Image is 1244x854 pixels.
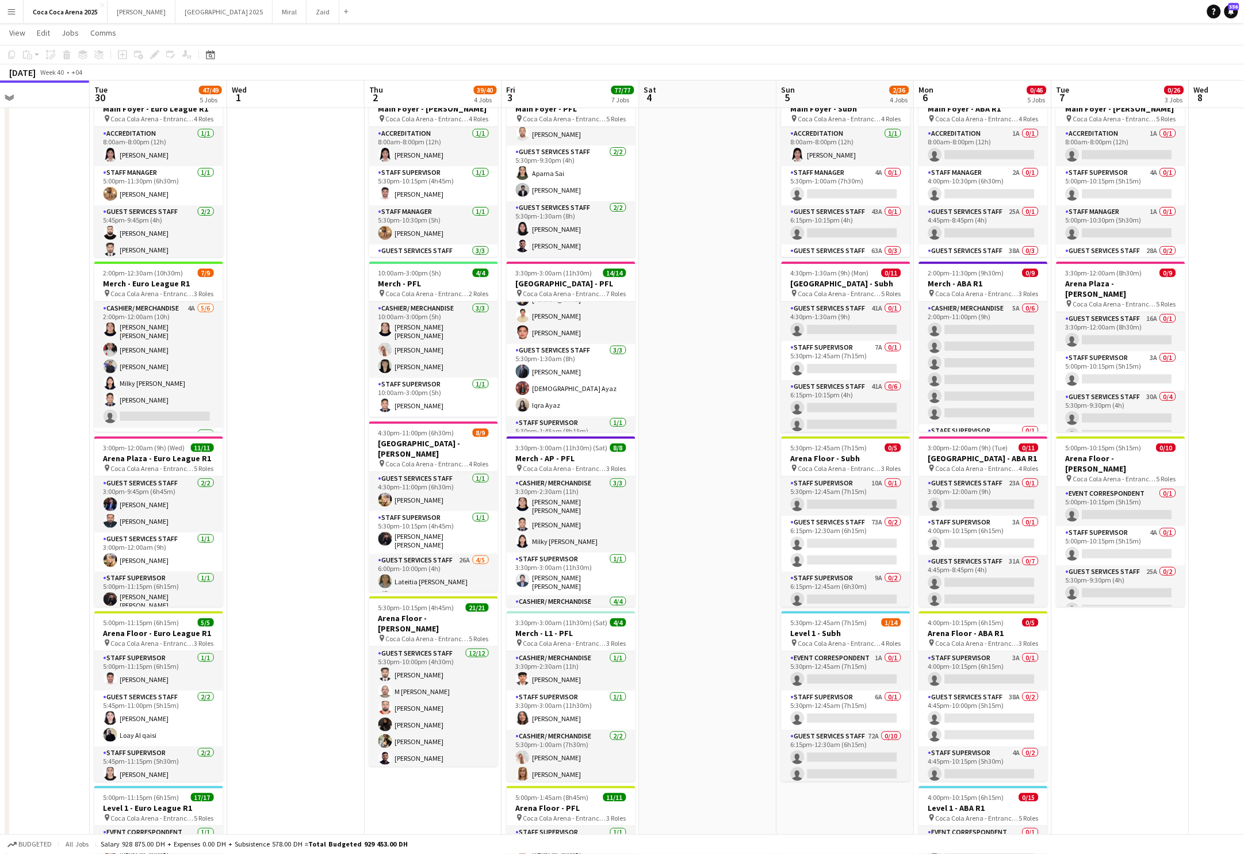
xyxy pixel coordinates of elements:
app-job-card: 8:00am-1:00am (17h) (Mon)1/6Main Foyer - Subh Coca Cola Arena - Entrance F4 RolesAccreditation1/1... [782,87,910,257]
span: 5:30pm-12:45am (7h15m) (Mon) [791,618,882,627]
span: 3:30pm-3:00am (11h30m) (Sat) [516,443,608,452]
span: 3:30pm-3:00am (11h30m) (Sat) [516,269,603,277]
span: 356 [1228,3,1239,10]
span: 3 Roles [194,289,214,298]
h3: Arena Plaza - Euro League R1 [94,453,223,464]
app-card-role: Cashier/ Merchandise4A5/62:00pm-12:00am (10h)[PERSON_NAME] [PERSON_NAME][PERSON_NAME][PERSON_NAME... [94,302,223,428]
span: Budgeted [18,841,52,849]
span: Coca Cola Arena - Entrance F [111,814,194,822]
app-job-card: 8:00am-11:30pm (15h30m)7/7Main Foyer - Euro League R1 Coca Cola Arena - Entrance F4 RolesAccredit... [94,87,223,257]
span: 4/4 [610,618,626,627]
span: 0/11 [882,269,901,277]
span: 5:00pm-1:45am (8h45m) (Sat) [516,793,603,802]
app-job-card: 4:30pm-11:00pm (6h30m)8/9[GEOGRAPHIC_DATA] - [PERSON_NAME] Coca Cola Arena - Entrance F4 RolesGue... [369,422,498,592]
app-card-role: Guest Services Staff63A0/36:15pm-12:30am (6h15m) [782,244,910,317]
app-card-role: Cashier/ Merchandise4/45:30pm-1:00am (7h30m) [507,595,636,684]
app-card-role: Staff Manager1/15:30pm-10:30pm (5h)[PERSON_NAME] [369,205,498,244]
span: Edit [37,28,50,38]
span: 11/11 [191,443,214,452]
app-job-card: 3:00pm-12:00am (9h) (Tue)0/11[GEOGRAPHIC_DATA] - ABA R1 Coca Cola Arena - Entrance F4 RolesGuest ... [919,436,1048,607]
h3: Main Foyer - [PERSON_NAME] [369,104,498,114]
span: 5 Roles [1019,814,1039,822]
span: 3 Roles [607,639,626,648]
span: 4 [642,91,657,104]
h3: [GEOGRAPHIC_DATA] - [PERSON_NAME] [369,438,498,459]
span: 3 Roles [1019,289,1039,298]
app-card-role: Staff Supervisor1/15:30pm-10:15pm (4h45m)[PERSON_NAME] [369,166,498,205]
span: 2 [368,91,384,104]
app-card-role: Staff Supervisor2/25:45pm-11:15pm (5h30m)[PERSON_NAME] [94,746,223,802]
span: 77/77 [611,86,634,94]
span: All jobs [63,840,91,849]
h3: Level 1 - Subh [782,628,910,638]
app-card-role: Staff Supervisor4A0/15:00pm-10:15pm (5h15m) [1057,526,1185,565]
h3: Main Foyer - ABA R1 [919,104,1048,114]
app-job-card: 3:30pm-3:00am (11h30m) (Sat)4/4Merch - L1 - PFL Coca Cola Arena - Entrance F3 RolesCashier/ Merch... [507,611,636,782]
app-card-role: Staff Supervisor6A0/15:30pm-12:45am (7h15m) [782,691,910,730]
span: 5:30pm-10:15pm (4h45m) [378,603,454,612]
app-card-role: Guest Services Staff2/25:45pm-9:45pm (4h)[PERSON_NAME][PERSON_NAME] [94,205,223,261]
span: 2/36 [890,86,909,94]
app-job-card: 3:30pm-3:00am (11h30m) (Sat)8/8Merch - AP - PFL Coca Cola Arena - Entrance F3 RolesCashier/ Merch... [507,436,636,607]
h3: Level 1 - ABA R1 [919,803,1048,813]
div: 5:00pm-11:15pm (6h15m)5/5Arena Floor - Euro League R1 Coca Cola Arena - Entrance F3 RolesStaff Su... [94,611,223,782]
span: 5:00pm-10:15pm (5h15m) [1066,443,1142,452]
app-card-role: Accreditation1/18:00am-8:00pm (12h)[PERSON_NAME] [94,127,223,166]
app-job-card: 3:30pm-12:00am (8h30m) (Wed)0/9Arena Plaza - [PERSON_NAME] Coca Cola Arena - Entrance F5 RolesGue... [1057,262,1185,432]
app-card-role: Guest Services Staff2/23:00pm-9:45pm (6h45m)[PERSON_NAME][PERSON_NAME] [94,477,223,533]
span: 3 Roles [607,464,626,473]
div: 8:00am-10:30pm (14h30m)6/6Main Foyer - [PERSON_NAME] Coca Cola Arena - Entrance F4 RolesAccredita... [369,87,498,257]
app-card-role: Accreditation1/18:00am-8:00pm (12h)[PERSON_NAME] [782,127,910,166]
h3: Arena Floor - [PERSON_NAME] [1057,453,1185,474]
app-card-role: Staff Supervisor1/15:30pm-1:45am (8h15m) [507,416,636,455]
span: 2:00pm-11:30pm (9h30m) [928,269,1004,277]
span: 8/9 [473,428,489,437]
span: 1/14 [882,618,901,627]
app-card-role: Cashier/ Merchandise3/33:30pm-2:30am (11h)[PERSON_NAME] [PERSON_NAME][PERSON_NAME]Milky [PERSON_N... [507,477,636,553]
h3: [GEOGRAPHIC_DATA] - PFL [507,278,636,289]
span: Coca Cola Arena - Entrance F [523,114,607,123]
span: 30 [93,91,108,104]
span: 3:00pm-12:00am (9h) (Tue) [928,443,1008,452]
app-card-role: Guest Services Staff2/25:30pm-9:30pm (4h)Aparna Sai[PERSON_NAME] [507,145,636,201]
div: Salary 928 875.00 DH + Expenses 0.00 DH + Subsistence 578.00 DH = [101,840,408,849]
a: Jobs [57,25,83,40]
div: +04 [71,68,82,76]
span: 5 Roles [607,114,626,123]
app-card-role: Guest Services Staff26A4/56:00pm-10:00pm (4h)Lateitia [PERSON_NAME] [369,554,498,660]
a: View [5,25,30,40]
span: Sat [644,85,657,95]
span: View [9,28,25,38]
span: 0/46 [1027,86,1047,94]
span: 21/21 [466,603,489,612]
span: 5 Roles [1157,474,1176,483]
span: Coca Cola Arena - Entrance F [523,814,607,822]
span: 5:00pm-11:15pm (6h15m) [104,793,179,802]
button: Zaid [307,1,339,23]
app-card-role: Guest Services Staff41A0/66:15pm-10:15pm (4h) [782,380,910,503]
span: 4 Roles [194,114,214,123]
span: 3 [505,91,516,104]
span: 4 Roles [1019,114,1039,123]
span: Coca Cola Arena - Entrance F [1073,114,1157,123]
app-card-role: Staff Supervisor9A0/26:15pm-12:45am (6h30m) [782,572,910,627]
span: 5 Roles [469,634,489,643]
app-card-role: Guest Services Staff2/25:30pm-1:30am (8h)[PERSON_NAME][PERSON_NAME] [507,201,636,257]
span: Coca Cola Arena - Entrance F [936,639,1019,648]
span: Coca Cola Arena - Entrance F [111,464,194,473]
h3: Arena Floor - [PERSON_NAME] [369,613,498,634]
span: Coca Cola Arena - Entrance F [936,814,1019,822]
span: 5:00pm-11:15pm (6h15m) [104,618,179,627]
span: Coca Cola Arena - Entrance F [1073,474,1157,483]
div: 10:00am-3:00pm (5h)4/4Merch - PFL Coca Cola Arena - Entrance F2 RolesCashier/ Merchandise3/310:00... [369,262,498,417]
span: 0/11 [1019,443,1039,452]
app-card-role: Staff Supervisor4A0/15:00pm-10:15pm (5h15m) [1057,166,1185,205]
span: 5 Roles [1157,114,1176,123]
span: 4:00pm-10:15pm (6h15m) [928,793,1004,802]
h3: Main Foyer - Euro League R1 [94,104,223,114]
app-job-card: 3:30pm-3:00am (11h30m) (Sat)14/14[GEOGRAPHIC_DATA] - PFL Coca Cola Arena - Entrance F7 RolesGuest... [507,262,636,432]
app-card-role: Guest Services Staff3/36:00pm-10:00pm (4h) [369,244,498,317]
span: 3 Roles [882,464,901,473]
